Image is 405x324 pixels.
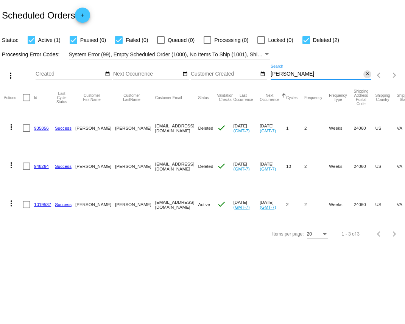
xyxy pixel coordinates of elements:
mat-cell: 24060 [354,185,375,223]
mat-cell: 24060 [354,109,375,147]
mat-cell: [DATE] [260,109,286,147]
mat-icon: check [217,200,226,209]
a: 935856 [34,126,49,130]
span: Active [198,202,210,207]
mat-cell: Weeks [329,147,354,185]
span: Processing (0) [214,36,248,45]
mat-icon: date_range [260,71,265,77]
a: (GMT-7) [260,205,276,209]
input: Customer Created [191,71,259,77]
a: Success [55,202,72,207]
button: Previous page [372,226,387,242]
a: (GMT-7) [234,205,250,209]
mat-select: Filter by Processing Error Codes [69,50,271,59]
a: Success [55,164,72,169]
a: (GMT-7) [234,166,250,171]
mat-cell: [DATE] [260,147,286,185]
mat-icon: more_vert [7,161,16,170]
button: Change sorting for Cycles [286,95,298,100]
input: Created [36,71,104,77]
mat-cell: Weeks [329,109,354,147]
button: Next page [387,68,402,83]
span: Status: [2,37,19,43]
mat-icon: check [217,123,226,132]
mat-icon: check [217,161,226,171]
button: Clear [363,70,371,78]
span: Deleted [198,126,213,130]
mat-cell: [DATE] [234,147,260,185]
mat-cell: [PERSON_NAME] [75,185,115,223]
mat-cell: 2 [304,147,329,185]
a: (GMT-7) [260,166,276,171]
mat-icon: more_vert [6,71,15,80]
span: Paused (0) [80,36,106,45]
mat-cell: [EMAIL_ADDRESS][DOMAIN_NAME] [155,147,198,185]
span: Processing Error Codes: [2,51,60,57]
mat-cell: US [375,109,397,147]
button: Change sorting for FrequencyType [329,93,347,102]
a: (GMT-7) [234,128,250,133]
mat-icon: close [365,71,370,77]
mat-cell: Weeks [329,185,354,223]
mat-header-cell: Validation Checks [217,86,233,109]
button: Change sorting for NextOccurrenceUtc [260,93,279,102]
mat-cell: [DATE] [234,185,260,223]
button: Change sorting for LastOccurrenceUtc [234,93,253,102]
mat-cell: [DATE] [260,185,286,223]
span: Queued (0) [168,36,195,45]
span: Locked (0) [268,36,293,45]
mat-icon: date_range [105,71,110,77]
input: Search [271,71,363,77]
button: Change sorting for CustomerFirstName [75,93,108,102]
button: Change sorting for ShippingCountry [375,93,390,102]
span: Deleted [198,164,213,169]
mat-header-cell: Actions [4,86,23,109]
button: Change sorting for Frequency [304,95,322,100]
mat-icon: add [78,12,87,22]
mat-cell: [EMAIL_ADDRESS][DOMAIN_NAME] [155,109,198,147]
mat-cell: [PERSON_NAME] [115,185,155,223]
a: 1019537 [34,202,51,207]
div: 1 - 3 of 3 [342,231,360,237]
mat-cell: US [375,185,397,223]
span: 20 [307,231,312,237]
button: Change sorting for ShippingPostcode [354,89,368,106]
button: Change sorting for CustomerLastName [115,93,148,102]
mat-cell: [PERSON_NAME] [115,147,155,185]
mat-icon: more_vert [7,199,16,208]
button: Previous page [372,68,387,83]
span: Failed (0) [126,36,148,45]
mat-cell: 2 [304,109,329,147]
button: Change sorting for Id [34,95,37,100]
mat-cell: 24060 [354,147,375,185]
a: 948264 [34,164,49,169]
mat-cell: 1 [286,109,304,147]
button: Change sorting for LastProcessingCycleId [55,91,69,104]
input: Next Occurrence [113,71,181,77]
h2: Scheduled Orders [2,8,90,23]
button: Change sorting for Status [198,95,209,100]
mat-icon: more_vert [7,122,16,132]
span: Active (1) [38,36,61,45]
mat-select: Items per page: [307,232,328,237]
mat-cell: [PERSON_NAME] [115,109,155,147]
mat-cell: 2 [304,185,329,223]
a: Success [55,126,72,130]
mat-cell: 2 [286,185,304,223]
mat-cell: [EMAIL_ADDRESS][DOMAIN_NAME] [155,185,198,223]
mat-cell: US [375,147,397,185]
button: Change sorting for CustomerEmail [155,95,182,100]
button: Next page [387,226,402,242]
mat-cell: 10 [286,147,304,185]
span: Deleted (2) [313,36,339,45]
mat-cell: [DATE] [234,109,260,147]
mat-icon: date_range [182,71,188,77]
mat-cell: [PERSON_NAME] [75,147,115,185]
a: (GMT-7) [260,128,276,133]
div: Items per page: [272,231,304,237]
mat-cell: [PERSON_NAME] [75,109,115,147]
